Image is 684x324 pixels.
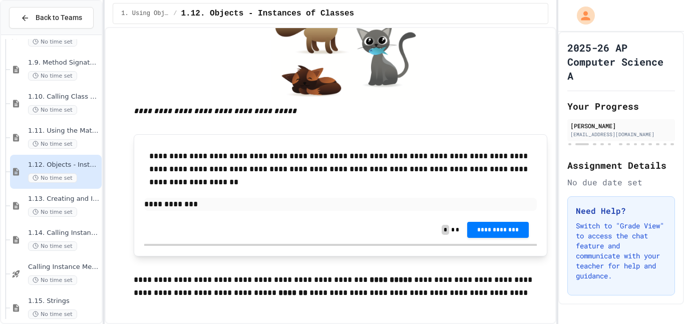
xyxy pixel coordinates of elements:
div: My Account [566,4,597,27]
span: No time set [28,207,77,217]
span: No time set [28,275,77,285]
span: 1.9. Method Signatures [28,59,100,67]
span: 1.13. Creating and Initializing Objects: Constructors [28,195,100,203]
span: 1.14. Calling Instance Methods [28,229,100,237]
span: No time set [28,139,77,149]
span: No time set [28,309,77,319]
div: [EMAIL_ADDRESS][DOMAIN_NAME] [570,131,672,138]
span: 1.10. Calling Class Methods [28,93,100,101]
span: Back to Teams [36,13,82,23]
span: No time set [28,105,77,115]
span: No time set [28,241,77,251]
span: 1.15. Strings [28,297,100,305]
span: 1.12. Objects - Instances of Classes [28,161,100,169]
span: 1.12. Objects - Instances of Classes [181,8,354,20]
h2: Your Progress [567,99,675,113]
span: Calling Instance Methods - Topic 1.14 [28,263,100,271]
span: / [173,10,177,18]
span: No time set [28,71,77,81]
span: 1.11. Using the Math Class [28,127,100,135]
button: Back to Teams [9,7,94,29]
h2: Assignment Details [567,158,675,172]
div: [PERSON_NAME] [570,121,672,130]
p: Switch to "Grade View" to access the chat feature and communicate with your teacher for help and ... [576,221,666,281]
span: No time set [28,37,77,47]
h3: Need Help? [576,205,666,217]
span: 1. Using Objects and Methods [121,10,169,18]
div: No due date set [567,176,675,188]
span: No time set [28,173,77,183]
h1: 2025-26 AP Computer Science A [567,41,675,83]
